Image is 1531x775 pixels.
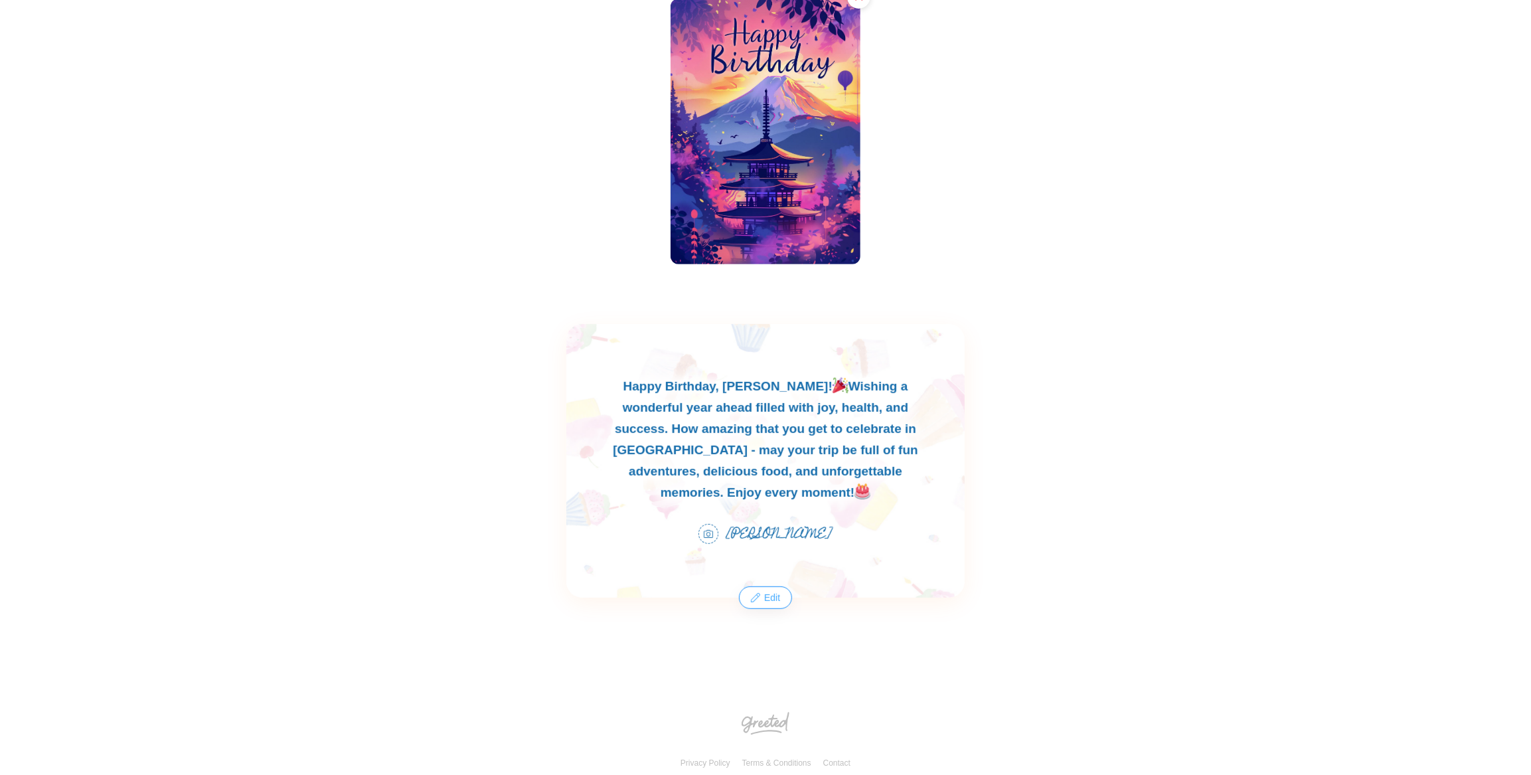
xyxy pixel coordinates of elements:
[823,752,851,774] a: Contact
[854,483,870,499] img: 🎂
[742,712,789,735] img: Greeted
[742,752,812,774] a: Terms & Conditions
[680,752,731,774] a: Privacy Policy
[740,587,791,608] button: Edit
[726,523,832,548] span: [PERSON_NAME]
[833,377,848,393] img: 🎉
[566,324,965,598] div: Happy Birthday, [PERSON_NAME]! Wishing a wonderful year ahead filled with joy, health, and succes...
